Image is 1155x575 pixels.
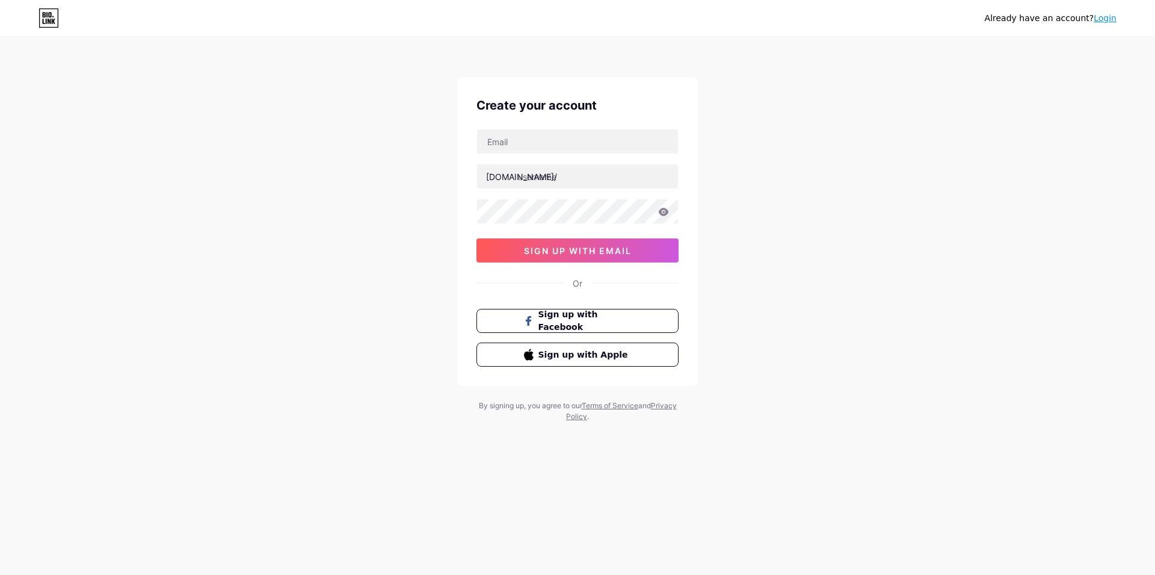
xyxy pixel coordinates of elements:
span: Sign up with Apple [538,349,632,361]
span: Sign up with Facebook [538,308,632,334]
input: Email [477,129,678,154]
a: Terms of Service [582,401,638,410]
span: sign up with email [524,246,632,256]
div: Create your account [476,96,679,114]
a: Login [1094,13,1116,23]
button: sign up with email [476,238,679,263]
div: [DOMAIN_NAME]/ [486,170,557,183]
div: By signing up, you agree to our and . [475,400,680,422]
input: username [477,164,678,188]
button: Sign up with Apple [476,343,679,367]
div: Already have an account? [985,12,1116,25]
div: Or [573,277,582,290]
button: Sign up with Facebook [476,309,679,333]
